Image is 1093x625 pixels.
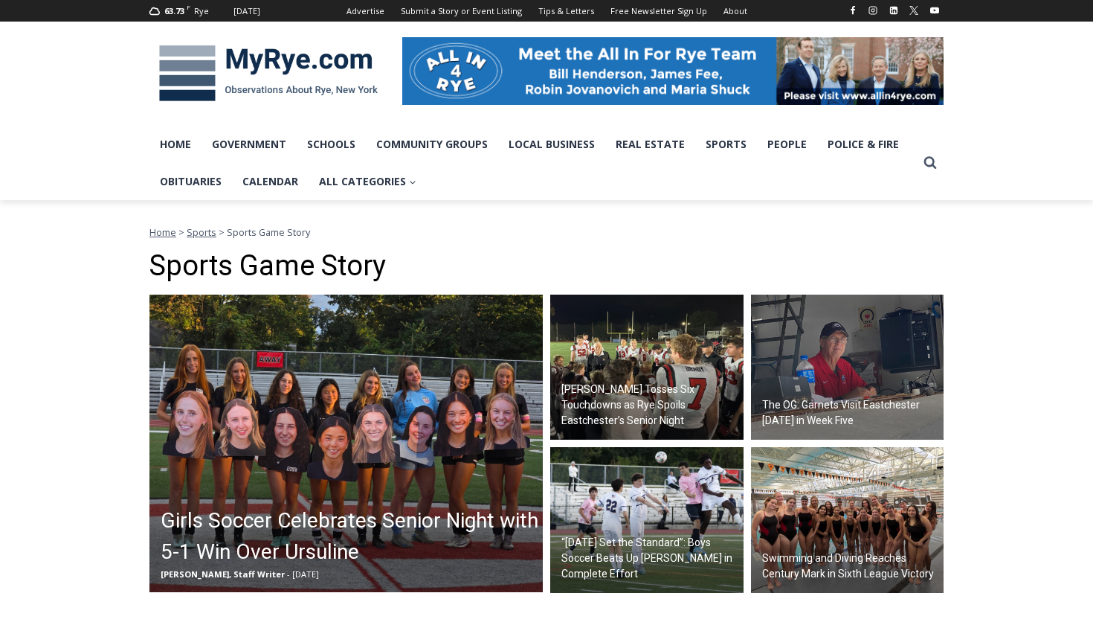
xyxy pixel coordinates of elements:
[498,126,605,163] a: Local Business
[149,295,543,592] img: (PHOTO: The 2025 Rye Girls Soccer seniors. L to R: Parker Calhoun, Claire Curran, Alessia MacKinn...
[864,1,882,19] a: Instagram
[149,225,944,240] nav: Breadcrumbs
[561,382,740,429] h2: [PERSON_NAME] Tosses Six Touchdowns as Rye Spoils Eastchester’s Senior Night
[550,447,744,593] a: “[DATE] Set the Standard”: Boys Soccer Beats Up [PERSON_NAME] in Complete Effort
[233,4,260,18] div: [DATE]
[149,126,201,163] a: Home
[757,126,817,163] a: People
[751,447,944,593] a: Swimming and Diving Reaches Century Mark in Sixth League Victory
[149,295,543,592] a: Girls Soccer Celebrates Senior Night with 5-1 Win Over Ursuline [PERSON_NAME], Staff Writer - [DATE]
[149,163,232,200] a: Obituaries
[297,126,366,163] a: Schools
[605,126,695,163] a: Real Estate
[762,397,941,429] h2: The OG: Garnets Visit Eastchester [DATE] in Week Five
[319,173,416,190] span: All Categories
[149,249,944,283] h1: Sports Game Story
[187,225,216,239] a: Sports
[366,126,498,163] a: Community Groups
[219,225,225,239] span: >
[751,295,944,440] img: (PHOTO" Steve “The OG” Feeney in the press box at Rye High School's Nugent Stadium, 2022.)
[762,551,941,582] h2: Swimming and Diving Reaches Century Mark in Sixth League Victory
[187,3,190,11] span: F
[550,447,744,593] img: (PHOTO: Rye Boys Soccer's Eddie Kehoe (#9 pink) goes up for a header against Pelham on October 8,...
[287,568,290,580] span: -
[194,4,209,18] div: Rye
[561,535,740,582] h2: “[DATE] Set the Standard”: Boys Soccer Beats Up [PERSON_NAME] in Complete Effort
[201,126,297,163] a: Government
[844,1,862,19] a: Facebook
[905,1,923,19] a: X
[309,163,427,200] a: All Categories
[149,35,387,112] img: MyRye.com
[149,225,176,239] a: Home
[178,225,184,239] span: >
[695,126,757,163] a: Sports
[926,1,944,19] a: YouTube
[149,126,917,201] nav: Primary Navigation
[751,447,944,593] img: (PHOTO: The Rye - Rye Neck - Blind Brook Swim and Dive team from a victory on September 19, 2025....
[227,225,310,239] span: Sports Game Story
[161,505,539,568] h2: Girls Soccer Celebrates Senior Night with 5-1 Win Over Ursuline
[817,126,909,163] a: Police & Fire
[232,163,309,200] a: Calendar
[164,5,184,16] span: 63.73
[402,37,944,104] img: All in for Rye
[751,295,944,440] a: The OG: Garnets Visit Eastchester [DATE] in Week Five
[550,295,744,440] img: (PHOTO: The Rye Football team after their 48-23 Week Five win on October 10, 2025. Contributed.)
[885,1,903,19] a: Linkedin
[161,568,285,580] span: [PERSON_NAME], Staff Writer
[292,568,319,580] span: [DATE]
[550,295,744,440] a: [PERSON_NAME] Tosses Six Touchdowns as Rye Spoils Eastchester’s Senior Night
[917,150,944,176] button: View Search Form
